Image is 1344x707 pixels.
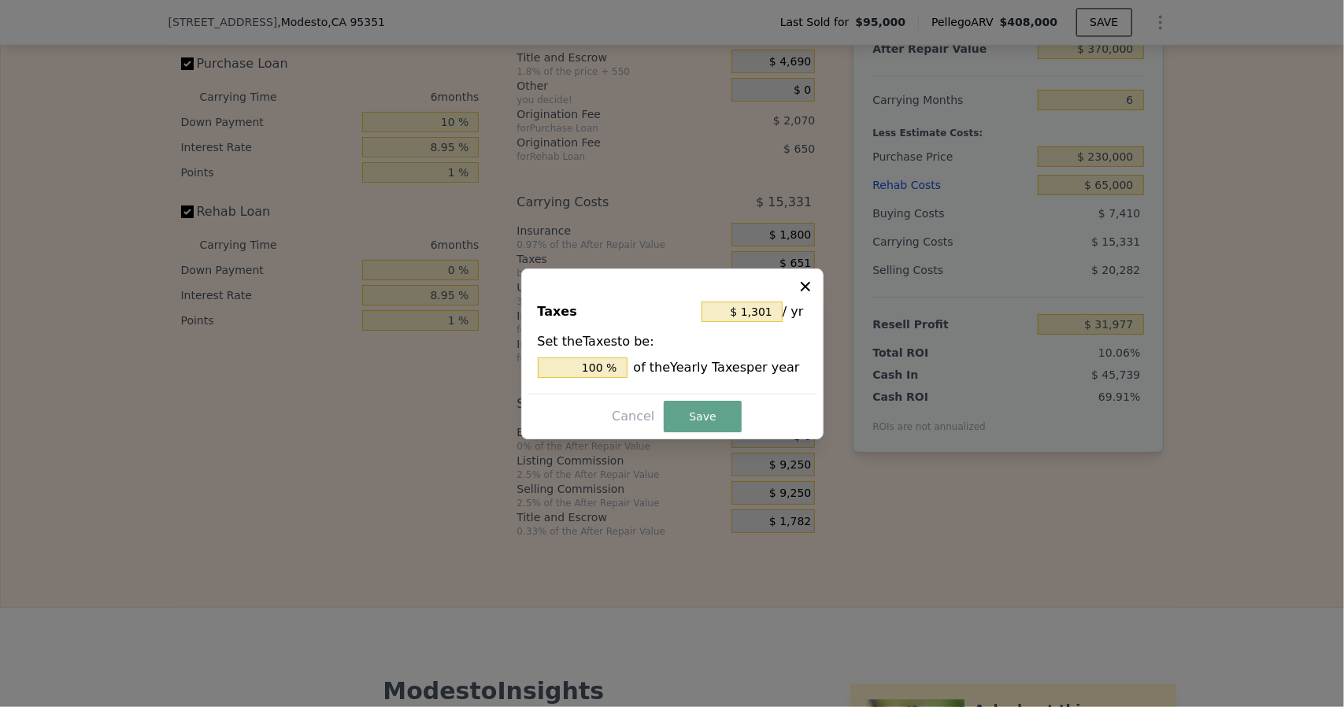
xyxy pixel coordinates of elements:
[538,298,695,326] div: Taxes
[783,298,804,326] span: / yr
[746,360,799,375] span: per year
[664,401,741,432] button: Save
[605,404,661,429] button: Cancel
[538,332,807,378] div: Set the Taxes to be:
[538,357,807,378] div: of the Yearly Taxes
